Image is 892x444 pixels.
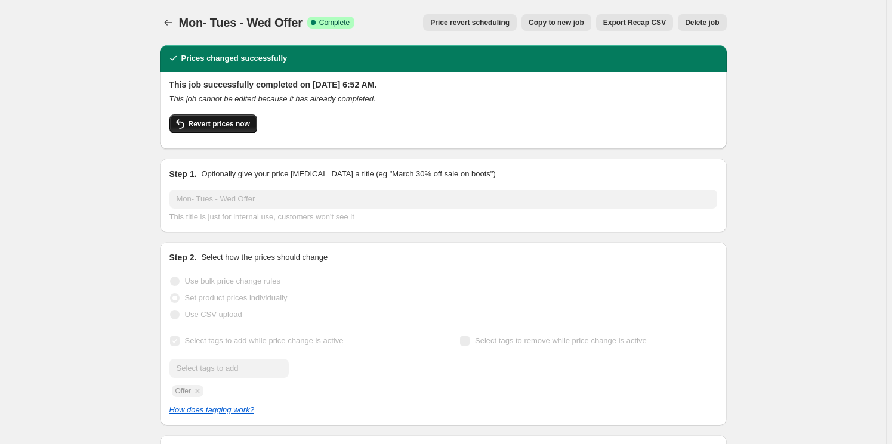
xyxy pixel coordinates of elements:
[169,359,289,378] input: Select tags to add
[529,18,584,27] span: Copy to new job
[319,18,350,27] span: Complete
[169,168,197,180] h2: Step 1.
[201,252,328,263] p: Select how the prices should change
[521,14,591,31] button: Copy to new job
[169,405,254,414] a: How does tagging work?
[169,79,717,91] h2: This job successfully completed on [DATE] 6:52 AM.
[169,94,376,103] i: This job cannot be edited because it has already completed.
[603,18,666,27] span: Export Recap CSV
[179,16,303,29] span: Mon- Tues - Wed Offer
[169,212,354,221] span: This title is just for internal use, customers won't see it
[169,252,197,263] h2: Step 2.
[189,119,250,129] span: Revert prices now
[185,336,344,345] span: Select tags to add while price change is active
[185,277,280,285] span: Use bulk price change rules
[169,114,257,133] button: Revert prices now
[160,14,177,31] button: Price change jobs
[169,190,717,209] input: 30% off holiday sale
[181,52,288,64] h2: Prices changed successfully
[201,168,495,180] p: Optionally give your price [MEDICAL_DATA] a title (eg "March 30% off sale on boots")
[475,336,647,345] span: Select tags to remove while price change is active
[185,310,242,319] span: Use CSV upload
[185,293,288,302] span: Set product prices individually
[423,14,517,31] button: Price revert scheduling
[678,14,726,31] button: Delete job
[596,14,673,31] button: Export Recap CSV
[430,18,510,27] span: Price revert scheduling
[685,18,719,27] span: Delete job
